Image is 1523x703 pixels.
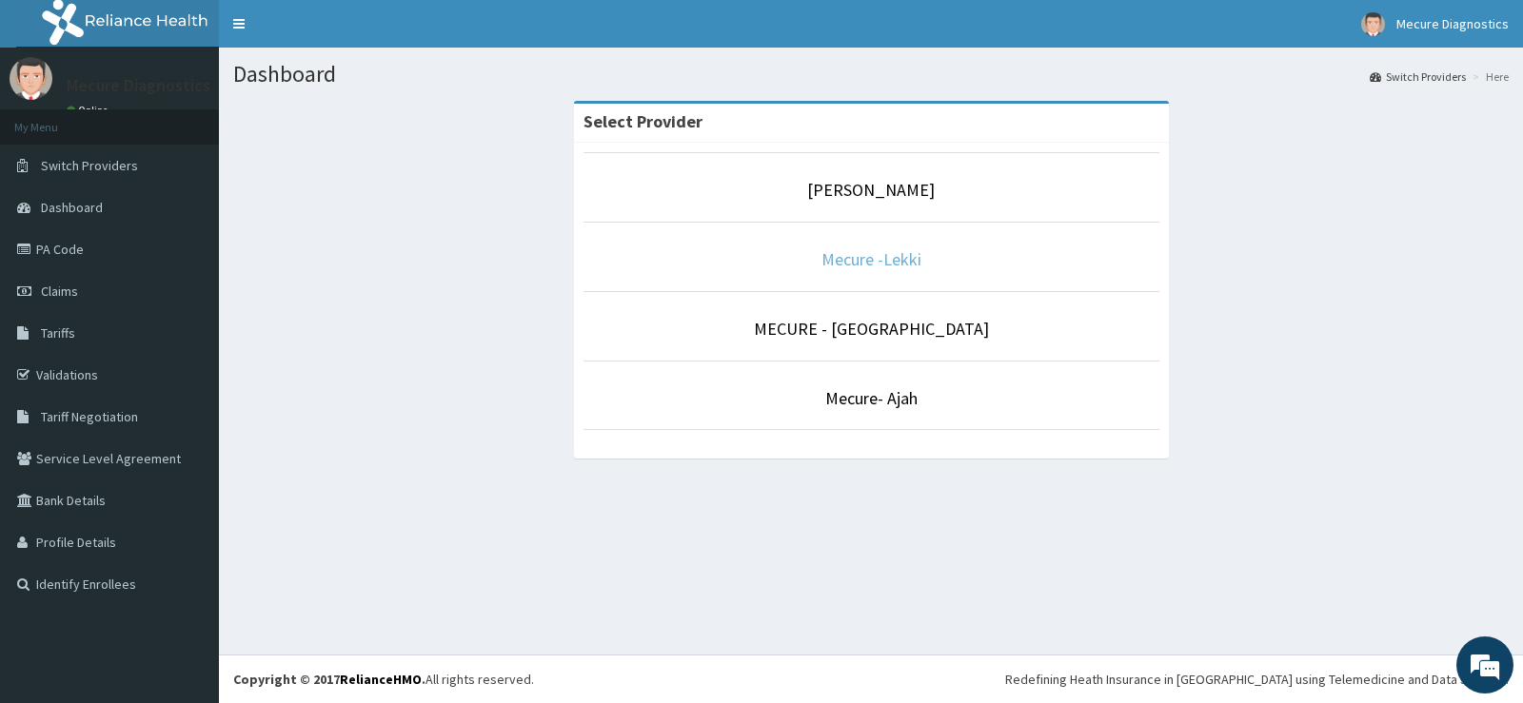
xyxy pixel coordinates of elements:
[340,671,422,688] a: RelianceHMO
[41,408,138,425] span: Tariff Negotiation
[1361,12,1385,36] img: User Image
[233,671,425,688] strong: Copyright © 2017 .
[67,77,210,94] p: Mecure Diagnostics
[1005,670,1509,689] div: Redefining Heath Insurance in [GEOGRAPHIC_DATA] using Telemedicine and Data Science!
[583,110,702,132] strong: Select Provider
[1370,68,1466,85] a: Switch Providers
[67,104,112,117] a: Online
[41,199,103,216] span: Dashboard
[41,324,75,342] span: Tariffs
[1396,15,1509,32] span: Mecure Diagnostics
[41,283,78,300] span: Claims
[807,179,935,201] a: [PERSON_NAME]
[41,157,138,174] span: Switch Providers
[233,62,1509,87] h1: Dashboard
[219,654,1523,703] footer: All rights reserved.
[825,387,918,409] a: Mecure- Ajah
[754,318,989,340] a: MECURE - [GEOGRAPHIC_DATA]
[821,248,921,270] a: Mecure -Lekki
[10,57,52,100] img: User Image
[1468,68,1509,85] li: Here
